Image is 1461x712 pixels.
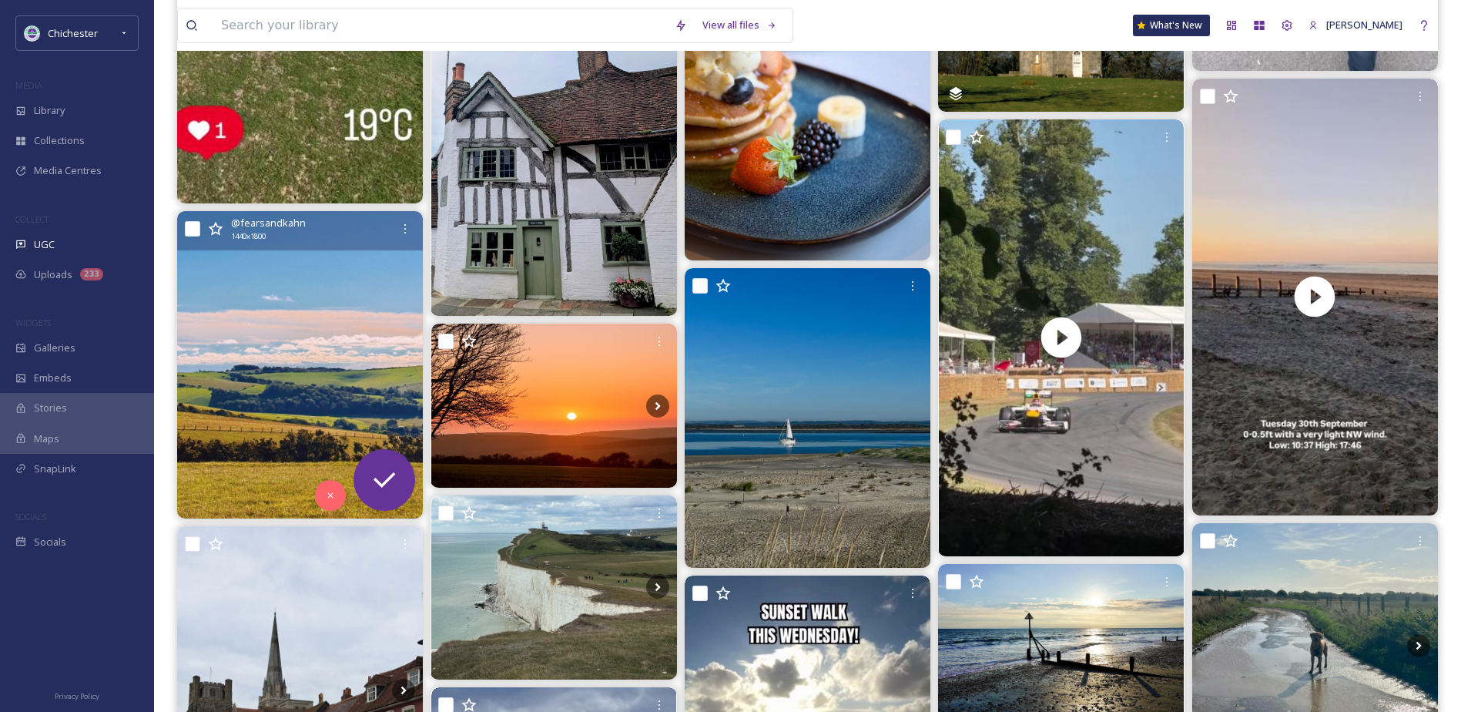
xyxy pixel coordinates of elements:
[80,268,103,280] div: 233
[15,79,42,91] span: MEDIA
[34,535,66,549] span: Socials
[34,401,67,415] span: Stories
[34,237,55,252] span: UGC
[34,371,72,385] span: Embeds
[1192,79,1438,516] img: thumbnail
[938,119,1184,556] img: thumbnail
[1133,15,1210,36] a: What's New
[685,268,930,568] img: Wittering beach this morning 💙 #nteasthead #westwittering #early_morning #beachwalks
[34,462,76,476] span: SnapLink
[34,163,102,178] span: Media Centres
[231,216,306,230] span: @ fearsandkahn
[695,10,785,40] a: View all files
[431,495,677,680] img: Standing at the edge of England, where chalk cliffs meet the sea and history flies overhead. Time...
[34,267,72,282] span: Uploads
[1301,10,1410,40] a: [PERSON_NAME]
[25,25,40,41] img: Logo_of_Chichester_District_Council.png
[48,26,98,40] span: Chichester
[1326,18,1402,32] span: [PERSON_NAME]
[1192,79,1438,516] video: ☀️ It's another beautiful day — with a surprise seal sighting too! 🦭💙 Today’s surf: 0–0.5ft with ...
[15,511,46,522] span: SOCIALS
[55,686,99,704] a: Privacy Policy
[15,317,51,328] span: WIDGETS
[34,341,75,355] span: Galleries
[231,231,266,242] span: 1440 x 1800
[34,103,65,118] span: Library
[177,211,423,519] img: Landscaped #wilmington #southdowns #landscape #lullingtonheath #sussexliving #southdownsway #tv_a...
[34,133,85,148] span: Collections
[431,324,677,488] img: Goodbye colourful September,,, Hoping for more burnt oranges in October 🍁 🧡 . . . . . . . . #suss...
[15,213,49,225] span: COLLECT
[34,432,59,446] span: Maps
[55,691,99,701] span: Privacy Policy
[938,119,1184,556] video: F1 convoy at FoS - - - #roscoe #fórmula1 #ferrari #goodwood
[213,8,667,42] input: Search your library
